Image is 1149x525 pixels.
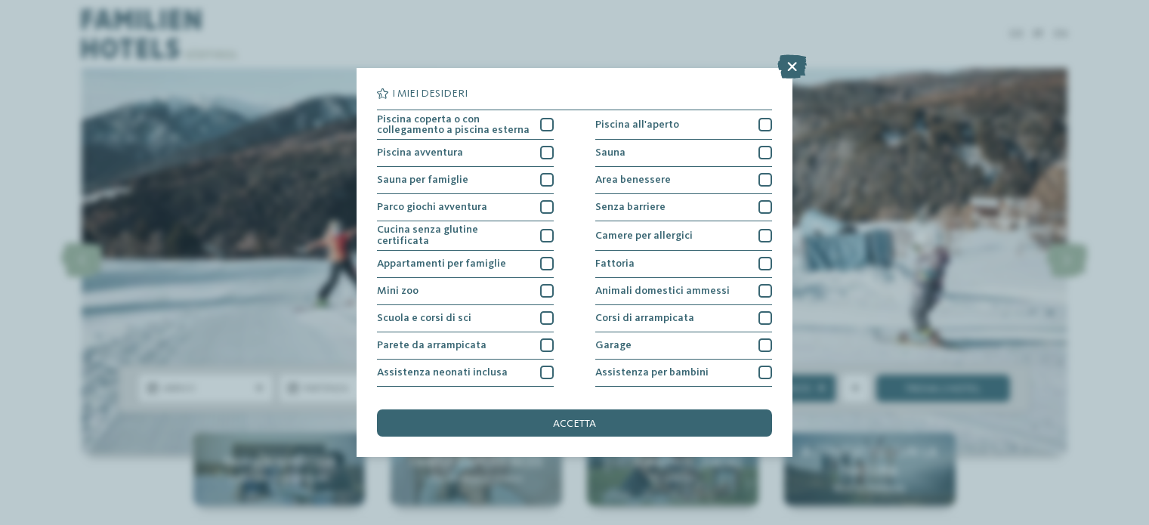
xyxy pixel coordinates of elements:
[595,119,679,130] span: Piscina all'aperto
[595,202,666,212] span: Senza barriere
[595,174,671,185] span: Area benessere
[595,147,625,158] span: Sauna
[595,313,694,323] span: Corsi di arrampicata
[392,88,468,99] span: I miei desideri
[377,114,530,136] span: Piscina coperta o con collegamento a piscina esterna
[595,258,635,269] span: Fattoria
[553,418,596,429] span: accetta
[377,286,419,296] span: Mini zoo
[595,286,730,296] span: Animali domestici ammessi
[377,202,487,212] span: Parco giochi avventura
[595,230,693,241] span: Camere per allergici
[377,367,508,378] span: Assistenza neonati inclusa
[377,147,463,158] span: Piscina avventura
[377,340,486,351] span: Parete da arrampicata
[595,367,709,378] span: Assistenza per bambini
[377,313,471,323] span: Scuola e corsi di sci
[377,224,530,246] span: Cucina senza glutine certificata
[377,174,468,185] span: Sauna per famiglie
[377,258,506,269] span: Appartamenti per famiglie
[595,340,632,351] span: Garage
